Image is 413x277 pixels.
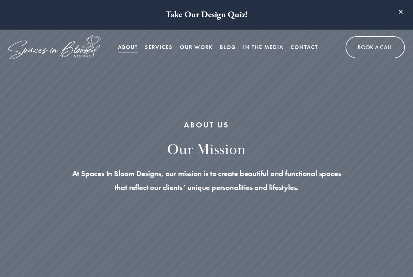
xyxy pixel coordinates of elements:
[25,141,388,159] h2: our mission
[220,41,236,53] a: Blog
[145,41,173,53] a: Services
[243,41,284,53] a: In the Media
[8,35,100,59] img: Spaces in Bloom Designs
[291,41,318,53] a: Contact
[180,41,213,53] a: Our Work
[118,41,138,53] a: About
[25,167,388,195] p: At Spaces In Bloom Designs, our mission is to create beautiful and functional spaces that reflect...
[25,120,388,130] h1: ABOUT US
[346,36,405,58] a: Book A Call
